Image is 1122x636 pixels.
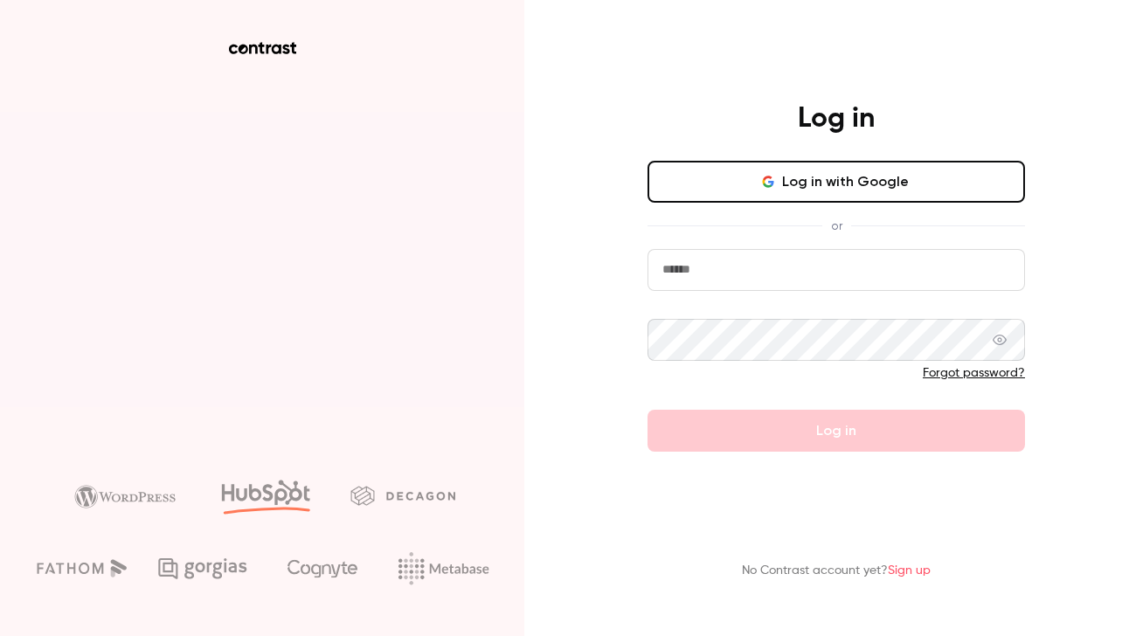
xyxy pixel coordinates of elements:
span: or [822,217,851,235]
p: No Contrast account yet? [742,562,931,580]
img: decagon [350,486,455,505]
a: Forgot password? [923,367,1025,379]
button: Log in with Google [648,161,1025,203]
h4: Log in [798,101,875,136]
a: Sign up [888,564,931,577]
